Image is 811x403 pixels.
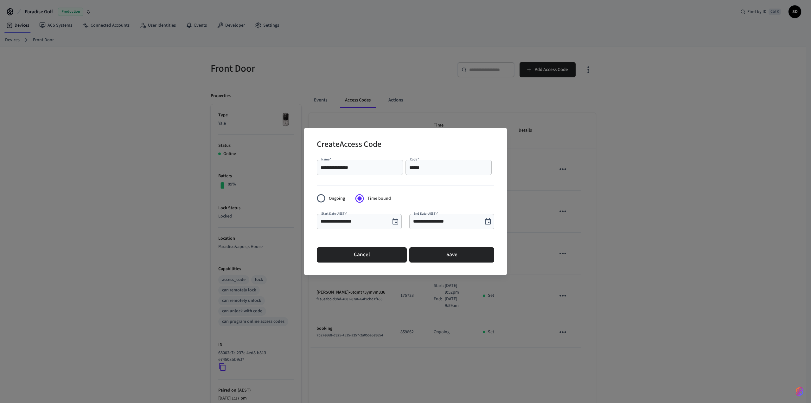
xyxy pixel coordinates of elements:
[367,195,391,202] span: Time bound
[329,195,345,202] span: Ongoing
[482,215,494,228] button: Choose date, selected date is Sep 9, 2025
[410,157,419,162] label: Code
[321,211,348,216] label: Start Date (AEST)
[389,215,402,228] button: Choose date, selected date is Sep 9, 2025
[409,247,494,263] button: Save
[414,211,438,216] label: End Date (AEST)
[317,135,381,155] h2: Create Access Code
[321,157,331,162] label: Name
[796,387,803,397] img: SeamLogoGradient.69752ec5.svg
[317,247,407,263] button: Cancel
